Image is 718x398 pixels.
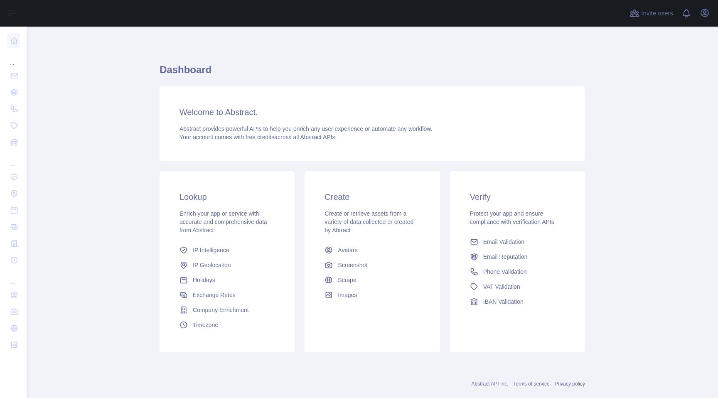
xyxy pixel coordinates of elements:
[628,7,675,20] button: Invite users
[179,210,267,233] span: Enrich your app or service with accurate and comprehensive data from Abstract
[179,125,433,132] span: Abstract provides powerful APIs to help you enrich any user experience or automate any workflow.
[483,297,524,306] span: IBAN Validation
[7,269,20,286] div: ...
[467,249,568,264] a: Email Reputation
[160,63,585,83] h1: Dashboard
[338,246,357,254] span: Avatars
[483,268,527,276] span: Phone Validation
[179,191,275,203] h3: Lookup
[483,238,524,246] span: Email Validation
[472,381,509,387] a: Abstract API Inc.
[338,261,367,269] span: Screenshot
[483,283,520,291] span: VAT Validation
[176,317,278,332] a: Timezone
[467,279,568,294] a: VAT Validation
[176,273,278,287] a: Holidays
[321,287,423,302] a: Images
[470,191,565,203] h3: Verify
[176,302,278,317] a: Company Enrichment
[483,253,528,261] span: Email Reputation
[325,191,420,203] h3: Create
[321,258,423,273] a: Screenshot
[176,287,278,302] a: Exchange Rates
[193,276,215,284] span: Holidays
[193,291,236,299] span: Exchange Rates
[513,381,549,387] a: Terms of service
[176,258,278,273] a: IP Geolocation
[193,306,249,314] span: Company Enrichment
[467,264,568,279] a: Phone Validation
[193,321,218,329] span: Timezone
[641,9,673,18] span: Invite users
[193,246,229,254] span: IP Intelligence
[321,243,423,258] a: Avatars
[179,134,337,140] span: Your account comes with across all Abstract APIs.
[555,381,585,387] a: Privacy policy
[7,50,20,66] div: ...
[467,234,568,249] a: Email Validation
[193,261,231,269] span: IP Geolocation
[321,273,423,287] a: Scrape
[176,243,278,258] a: IP Intelligence
[7,151,20,168] div: ...
[325,210,413,233] span: Create or retrieve assets from a variety of data collected or created by Abtract
[179,106,565,118] h3: Welcome to Abstract.
[338,276,356,284] span: Scrape
[467,294,568,309] a: IBAN Validation
[246,134,274,140] span: free credits
[338,291,357,299] span: Images
[470,210,554,225] span: Protect your app and ensure compliance with verification APIs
